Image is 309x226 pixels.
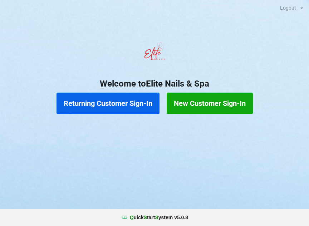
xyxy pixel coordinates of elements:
[121,214,128,221] img: favicon.ico
[144,215,147,220] span: S
[130,214,188,221] b: uick tart ystem v 5.0.8
[57,93,160,114] button: Returning Customer Sign-In
[140,39,169,68] img: EliteNailsSpa-Logo1.png
[280,5,296,10] div: Logout
[130,215,134,220] span: Q
[167,93,253,114] button: New Customer Sign-In
[155,215,158,220] span: S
